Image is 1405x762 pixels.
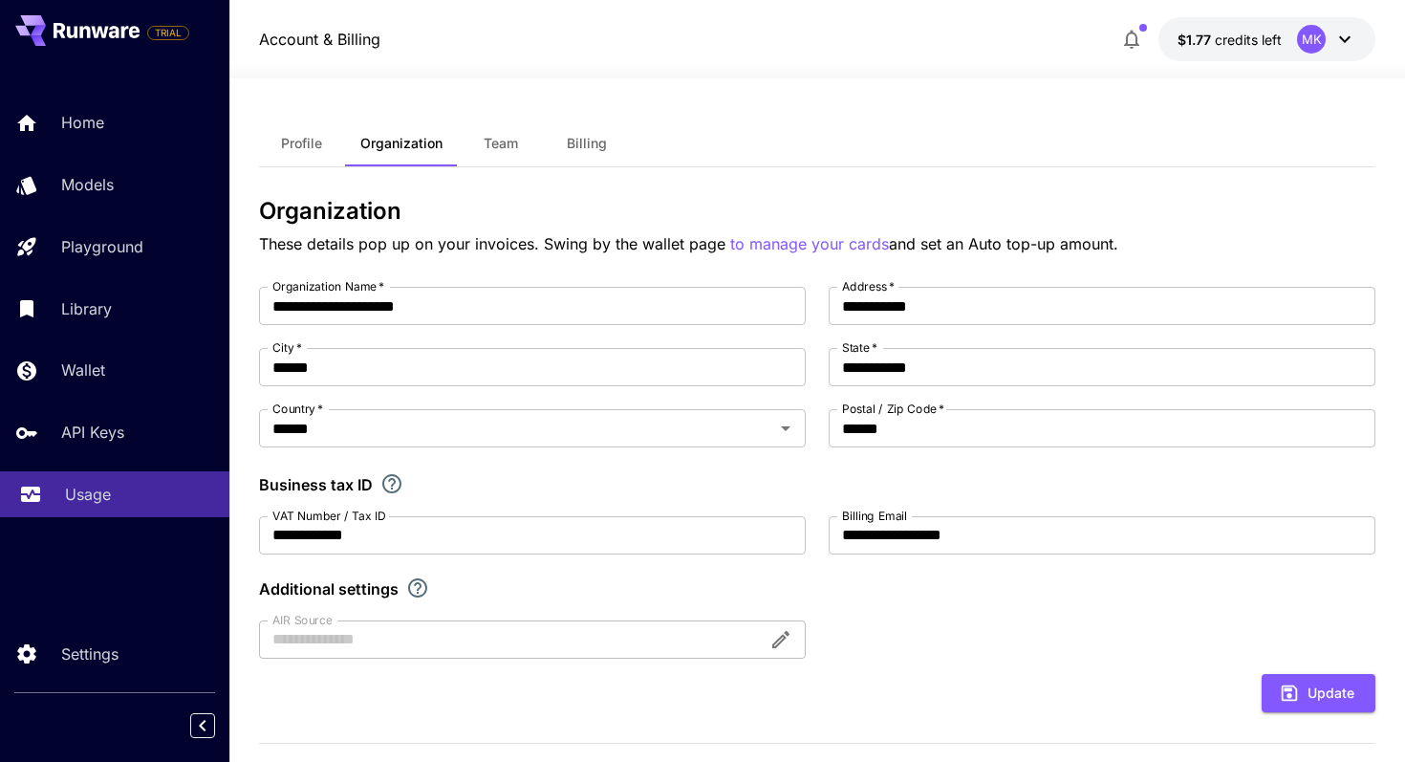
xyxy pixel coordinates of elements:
[61,359,105,381] p: Wallet
[1178,32,1215,48] span: $1.77
[61,421,124,444] p: API Keys
[205,708,229,743] div: Collapse sidebar
[190,713,215,738] button: Collapse sidebar
[148,26,188,40] span: TRIAL
[567,135,607,152] span: Billing
[65,483,111,506] p: Usage
[1178,30,1282,50] div: $1.77139
[842,339,877,356] label: State
[259,234,730,253] span: These details pop up on your invoices. Swing by the wallet page
[1158,17,1375,61] button: $1.77139MK
[272,278,384,294] label: Organization Name
[889,234,1118,253] span: and set an Auto top-up amount.
[1215,32,1282,48] span: credits left
[360,135,443,152] span: Organization
[259,473,373,496] p: Business tax ID
[259,28,380,51] nav: breadcrumb
[61,173,114,196] p: Models
[772,415,799,442] button: Open
[484,135,518,152] span: Team
[1262,674,1375,713] button: Update
[61,297,112,320] p: Library
[272,401,323,417] label: Country
[259,198,1376,225] h3: Organization
[842,401,944,417] label: Postal / Zip Code
[380,472,403,495] svg: If you are a business tax registrant, please enter your business tax ID here.
[61,111,104,134] p: Home
[61,642,119,665] p: Settings
[272,339,302,356] label: City
[730,232,889,256] button: to manage your cards
[842,508,907,524] label: Billing Email
[406,577,429,599] svg: Explore additional customization settings
[147,21,189,44] span: Add your payment card to enable full platform functionality.
[1297,25,1326,54] div: MK
[259,577,399,600] p: Additional settings
[61,235,143,258] p: Playground
[272,612,332,628] label: AIR Source
[281,135,322,152] span: Profile
[272,508,386,524] label: VAT Number / Tax ID
[259,28,380,51] a: Account & Billing
[842,278,895,294] label: Address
